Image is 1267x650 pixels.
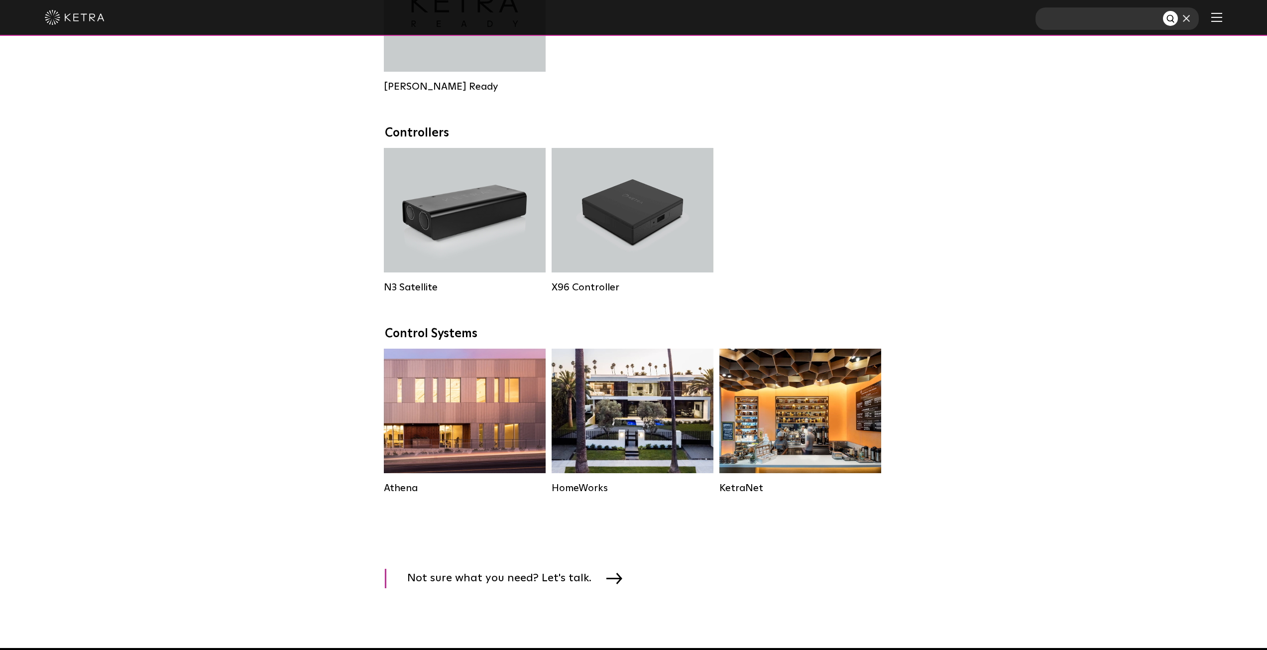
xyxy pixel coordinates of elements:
[1183,15,1190,22] img: close search form
[606,573,622,584] img: arrow
[384,482,546,494] div: Athena
[552,482,713,494] div: HomeWorks
[384,148,546,293] a: N3 Satellite N3 Satellite
[1211,12,1222,22] img: Hamburger%20Nav.svg
[384,81,546,93] div: [PERSON_NAME] Ready
[384,349,546,494] a: Athena Commercial Solution
[552,349,713,494] a: HomeWorks Residential Solution
[385,569,635,588] a: Not sure what you need? Let's talk.
[1166,14,1176,24] img: search button
[385,126,883,140] div: Controllers
[552,148,713,293] a: X96 Controller X96 Controller
[552,281,713,293] div: X96 Controller
[385,327,883,341] div: Control Systems
[719,349,881,494] a: KetraNet Legacy System
[407,569,606,588] span: Not sure what you need? Let's talk.
[45,10,105,25] img: ketra-logo-2019-white
[384,281,546,293] div: N3 Satellite
[719,482,881,494] div: KetraNet
[1163,11,1178,26] button: Search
